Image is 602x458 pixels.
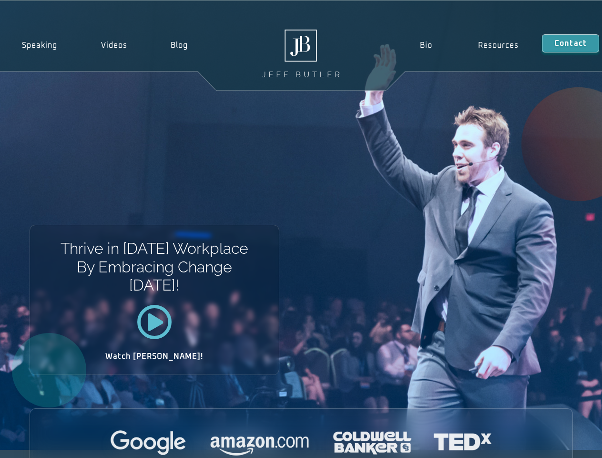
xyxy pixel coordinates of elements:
a: Blog [149,34,210,56]
h1: Thrive in [DATE] Workplace By Embracing Change [DATE]! [60,239,249,294]
nav: Menu [397,34,541,56]
h2: Watch [PERSON_NAME]! [63,353,245,360]
span: Contact [554,40,587,47]
a: Videos [79,34,149,56]
a: Bio [397,34,455,56]
a: Resources [455,34,542,56]
a: Contact [542,34,599,52]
